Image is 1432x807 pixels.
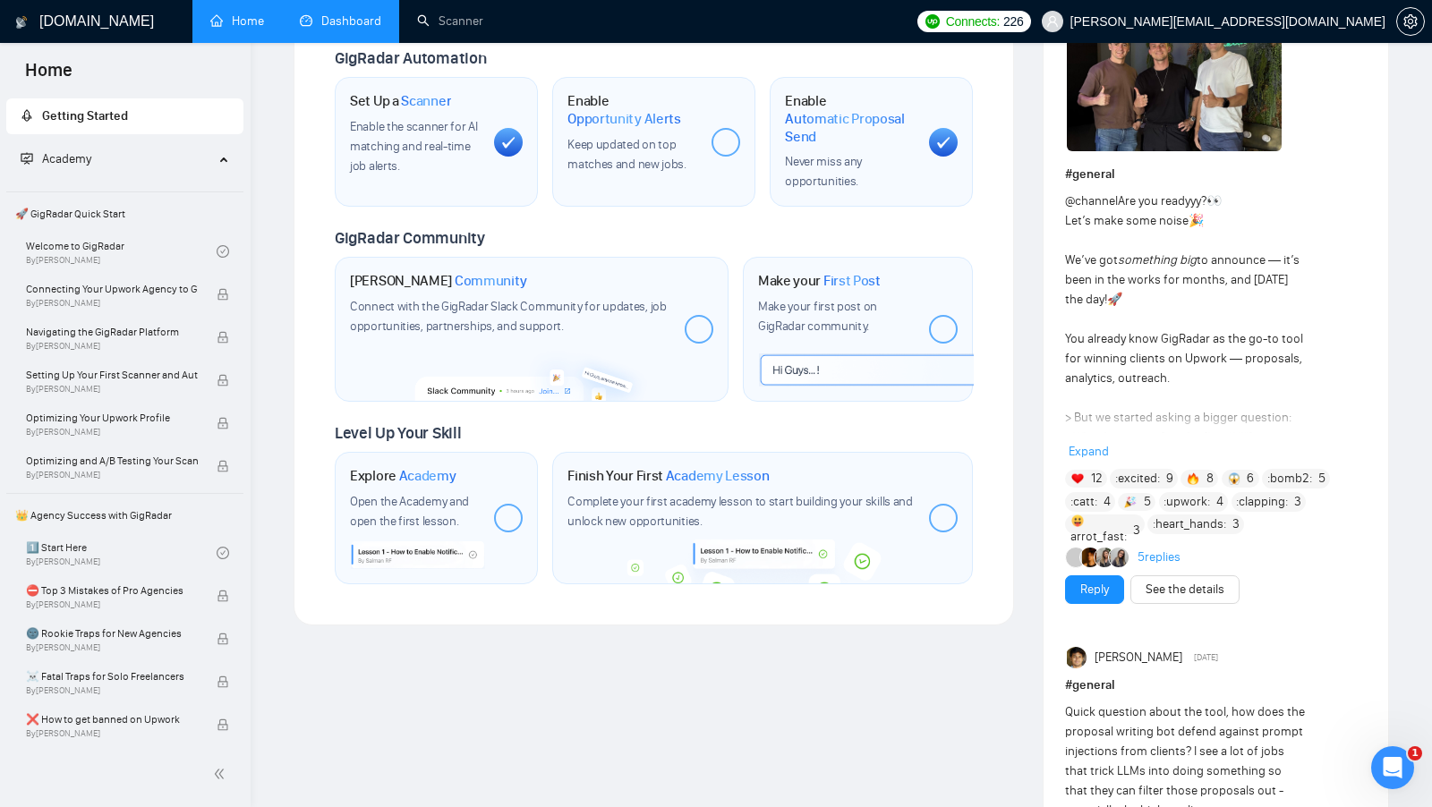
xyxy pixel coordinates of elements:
[1166,470,1173,488] span: 9
[217,675,229,688] span: lock
[15,8,28,37] img: logo
[1071,429,1251,445] em: What happens after the first “Hi”?
[26,685,198,696] span: By [PERSON_NAME]
[1294,493,1301,511] span: 3
[1115,469,1160,488] span: :excited:
[1091,470,1103,488] span: 12
[1003,12,1023,31] span: 226
[26,341,198,352] span: By [PERSON_NAME]
[1216,493,1223,511] span: 4
[238,622,285,658] span: disappointed reaction
[42,151,91,166] span: Academy
[1070,492,1097,512] span: :catt:
[1082,548,1102,567] img: Lenka
[785,92,915,145] h1: Enable
[1096,548,1116,567] img: Korlan
[417,13,483,29] a: searchScanner
[26,470,198,480] span: By [PERSON_NAME]
[538,7,572,41] button: Згорнути вікно
[401,92,451,110] span: Scanner
[666,467,770,485] span: Academy Lesson
[21,109,33,122] span: rocket
[1065,675,1367,695] h1: # general
[1206,470,1214,488] span: 8
[823,272,881,290] span: First Post
[1065,165,1367,184] h1: # general
[196,680,420,694] a: Відкрити в довідковому центрі
[331,622,378,658] span: smiley reaction
[26,452,198,470] span: Optimizing and A/B Testing Your Scanner for Better Results
[1070,514,1127,547] span: arrot_fast:
[26,384,198,395] span: By [PERSON_NAME]
[26,599,198,610] span: By [PERSON_NAME]
[1228,472,1240,485] img: 😱
[1206,193,1222,208] span: 👀
[217,417,229,429] span: lock
[946,12,1000,31] span: Connects:
[300,13,381,29] a: dashboardDashboard
[350,272,527,290] h1: [PERSON_NAME]
[1396,14,1425,29] a: setting
[567,110,681,128] span: Opportunity Alerts
[1138,548,1181,566] a: 5replies
[26,232,217,271] a: Welcome to GigRadarBy[PERSON_NAME]
[285,622,331,658] span: neutral face reaction
[8,497,242,533] span: 👑 Agency Success with GigRadar
[350,92,451,110] h1: Set Up a
[1267,469,1312,488] span: :bomb2:
[1371,746,1414,789] iframe: Intercom live chat
[11,57,87,95] span: Home
[341,622,367,658] span: 😃
[1067,8,1282,151] img: F09K6TKUH8F-1760013141754.jpg
[217,374,229,387] span: lock
[26,280,198,298] span: Connecting Your Upwork Agency to GigRadar
[26,366,198,384] span: Setting Up Your First Scanner and Auto-Bidder
[1130,575,1240,604] button: See the details
[785,110,915,145] span: Automatic Proposal Send
[26,624,198,642] span: 🌚 Rookie Traps for New Agencies
[335,228,485,248] span: GigRadar Community
[1107,292,1122,307] span: 🚀
[1194,650,1218,666] span: [DATE]
[1118,252,1197,268] em: something big
[1071,514,1084,527] img: 😛
[1397,14,1424,29] span: setting
[26,409,198,427] span: Optimizing Your Upwork Profile
[1069,444,1109,459] span: Expand
[217,547,229,559] span: check-circle
[26,667,198,685] span: ☠️ Fatal Traps for Solo Freelancers
[1111,548,1130,567] img: Mariia Heshka
[1318,470,1325,488] span: 5
[1065,575,1124,604] button: Reply
[1146,580,1224,599] a: See the details
[1408,746,1422,760] span: 1
[217,633,229,645] span: lock
[1095,648,1182,667] span: [PERSON_NAME]
[21,151,91,166] span: Academy
[26,582,198,599] span: ⛔ Top 3 Mistakes of Pro Agencies
[335,48,486,68] span: GigRadar Automation
[210,13,264,29] a: homeHome
[1067,647,1088,668] img: karthikk vijay
[248,622,274,658] span: 😞
[350,494,469,529] span: Open the Academy and open the first lesson.
[455,272,527,290] span: Community
[1396,7,1425,36] button: setting
[399,467,456,485] span: Academy
[567,137,686,172] span: Keep updated on top matches and new jobs.
[1124,496,1137,508] img: 🎉
[350,467,456,485] h1: Explore
[12,7,46,41] button: go back
[1144,493,1151,511] span: 5
[1187,472,1199,485] img: 🔥
[1232,515,1240,533] span: 3
[26,710,198,728] span: ❌ How to get banned on Upwork
[294,622,320,658] span: 😐
[350,119,478,174] span: Enable the scanner for AI matching and real-time job alerts.
[415,344,651,401] img: slackcommunity-bg.png
[1163,492,1210,512] span: :upwork:
[567,494,913,529] span: Complete your first academy lesson to start building your skills and unlock new opportunities.
[335,423,461,443] span: Level Up Your Skill
[213,765,231,783] span: double-left
[26,323,198,341] span: Navigating the GigRadar Platform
